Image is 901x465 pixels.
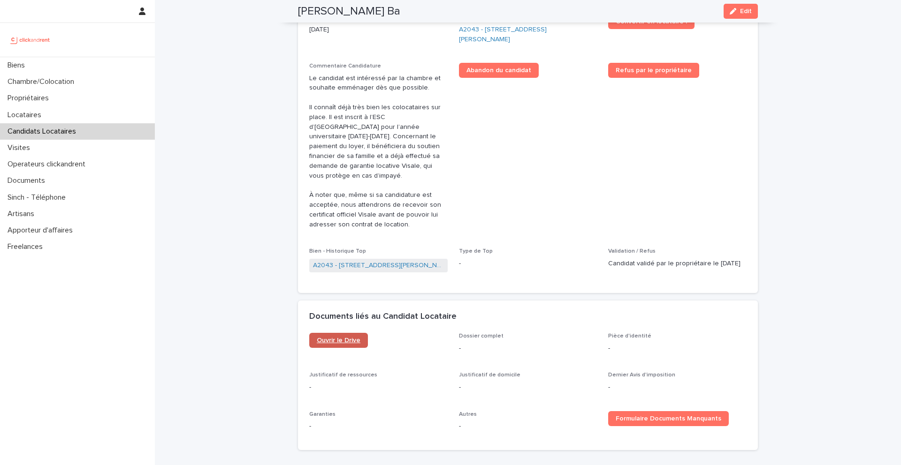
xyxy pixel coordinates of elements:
p: Visites [4,143,38,152]
span: Pièce d'identité [608,333,651,339]
p: - [459,421,597,431]
a: A2043 - [STREET_ADDRESS][PERSON_NAME] [459,25,597,45]
span: Type de Top [459,248,493,254]
span: Validation / Refus [608,248,656,254]
p: Sinch - Téléphone [4,193,73,202]
span: Edit [740,8,752,15]
p: Apporteur d'affaires [4,226,80,235]
span: Refus par le propriétaire [616,67,692,74]
span: Ouvrir le Drive [317,337,360,344]
img: UCB0brd3T0yccxBKYDjQ [8,30,53,49]
p: Propriétaires [4,94,56,103]
p: - [608,344,747,353]
span: Justificatif de domicile [459,372,520,378]
span: Dossier complet [459,333,504,339]
p: Chambre/Colocation [4,77,82,86]
p: Operateurs clickandrent [4,160,93,169]
p: - [309,421,448,431]
span: Formulaire Documents Manquants [616,415,721,422]
a: Formulaire Documents Manquants [608,411,729,426]
p: Documents [4,176,53,185]
a: Refus par le propriétaire [608,63,699,78]
span: Abandon du candidat [466,67,531,74]
span: Justificatif de ressources [309,372,377,378]
p: Locataires [4,111,49,120]
p: - [459,382,597,392]
p: Candidat validé par le propriétaire le [DATE] [608,259,747,269]
a: A2043 - [STREET_ADDRESS][PERSON_NAME] [313,261,444,270]
p: Candidats Locataires [4,127,84,136]
p: Le candidat est intéressé par la chambre et souhaite emménager dès que possible. Il connaît déjà ... [309,74,448,230]
p: - [608,382,747,392]
a: Ouvrir le Drive [309,333,368,348]
h2: Documents liés au Candidat Locataire [309,312,457,322]
p: - [459,259,597,269]
p: - [459,344,597,353]
p: - [309,382,448,392]
span: Garanties [309,412,336,417]
p: [DATE] [309,25,448,35]
span: Dernier Avis d'imposition [608,372,675,378]
span: Commentaire Candidature [309,63,381,69]
h2: [PERSON_NAME] Ba [298,5,400,18]
span: Bien - Historique Top [309,248,366,254]
p: Freelances [4,242,50,251]
p: Artisans [4,210,42,218]
p: Biens [4,61,32,70]
button: Edit [724,4,758,19]
span: Autres [459,412,477,417]
a: Abandon du candidat [459,63,539,78]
